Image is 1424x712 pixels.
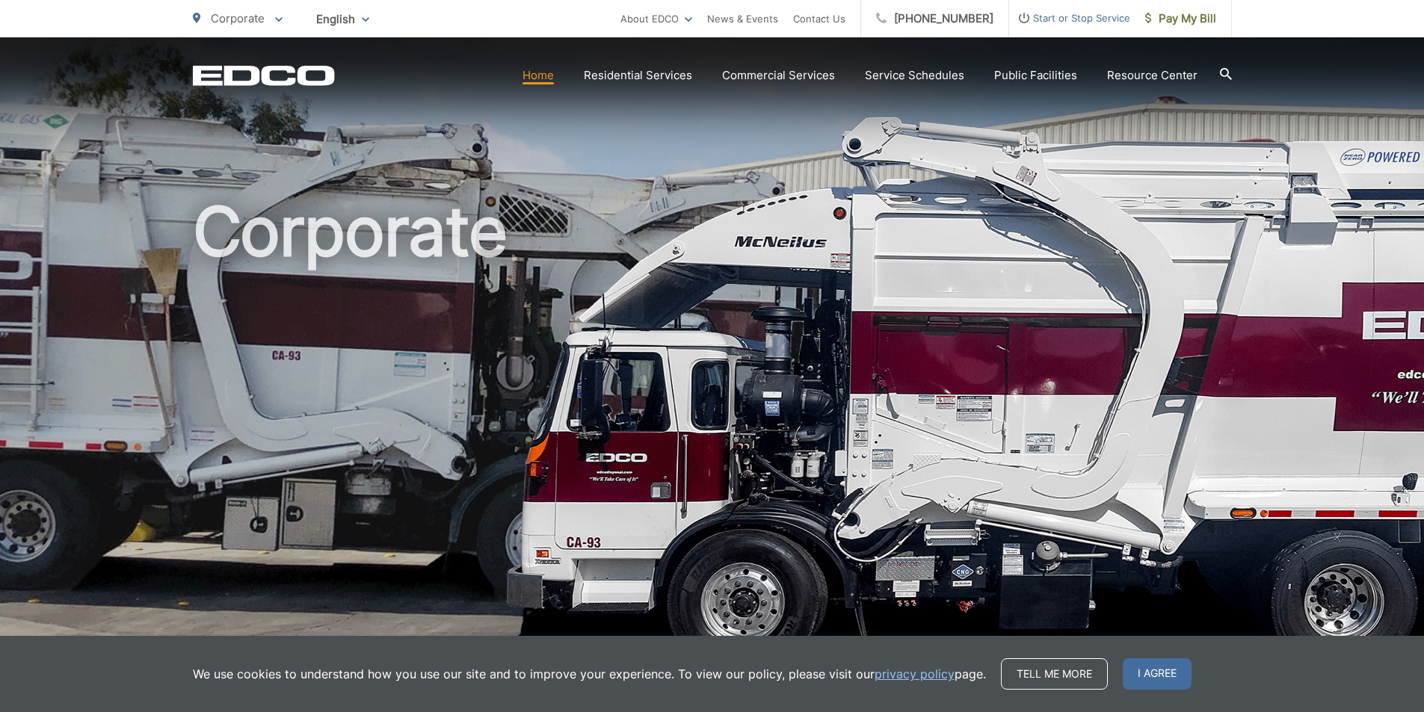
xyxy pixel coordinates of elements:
[1001,658,1108,690] a: Tell me more
[584,66,692,84] a: Residential Services
[793,10,845,28] a: Contact Us
[193,665,986,683] p: We use cookies to understand how you use our site and to improve your experience. To view our pol...
[193,65,335,86] a: EDCD logo. Return to the homepage.
[1145,10,1216,28] span: Pay My Bill
[620,10,692,28] a: About EDCO
[1107,66,1198,84] a: Resource Center
[305,6,380,32] span: English
[865,66,964,84] a: Service Schedules
[707,10,778,28] a: News & Events
[875,665,955,683] a: privacy policy
[1123,658,1192,690] span: I agree
[193,194,1232,667] h1: Corporate
[994,66,1077,84] a: Public Facilities
[211,11,265,25] span: Corporate
[523,66,554,84] a: Home
[722,66,835,84] a: Commercial Services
